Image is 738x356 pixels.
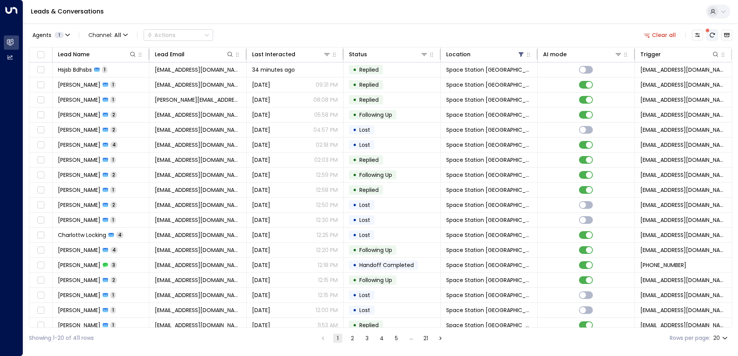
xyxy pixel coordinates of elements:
[353,274,357,287] div: •
[640,321,726,329] span: leads@space-station.co.uk
[353,228,357,242] div: •
[58,321,100,329] span: Sarah James
[446,171,532,179] span: Space Station Doncaster
[36,200,46,210] span: Toggle select row
[359,261,414,269] span: Handoff Completed
[155,156,240,164] span: mechensietaylor@hotmail.com
[36,125,46,135] span: Toggle select row
[36,245,46,255] span: Toggle select row
[713,332,729,344] div: 20
[359,276,392,284] span: Following Up
[85,30,131,40] button: Channel:All
[116,232,124,238] span: 4
[406,334,416,343] div: …
[640,126,726,134] span: leads@space-station.co.uk
[446,126,532,134] span: Space Station Doncaster
[252,306,270,314] span: Yesterday
[353,213,357,227] div: •
[317,231,338,239] p: 12:25 PM
[640,171,726,179] span: leads@space-station.co.uk
[640,216,726,224] span: leads@space-station.co.uk
[707,30,718,40] span: There are new threads available. Refresh the grid to view the latest updates.
[155,291,240,299] span: fevetuj@gmail.com
[252,261,270,269] span: Yesterday
[446,201,532,209] span: Space Station Doncaster
[58,126,100,134] span: Jodie Stevenson
[446,231,532,239] span: Space Station Doncaster
[333,334,342,343] button: page 1
[359,96,379,104] span: Replied
[359,81,379,89] span: Replied
[155,50,234,59] div: Lead Email
[446,276,532,284] span: Space Station Doncaster
[58,231,106,239] span: Charlottw Locking
[353,304,357,317] div: •
[252,231,270,239] span: Yesterday
[721,30,732,40] button: Archived Leads
[58,186,100,194] span: Ellen Moreton
[640,306,726,314] span: leads@space-station.co.uk
[640,111,726,119] span: leads@space-station.co.uk
[36,185,46,195] span: Toggle select row
[353,78,357,91] div: •
[353,183,357,196] div: •
[353,93,357,106] div: •
[692,30,703,40] button: Customize
[640,276,726,284] span: leads@space-station.co.uk
[318,261,338,269] p: 12:18 PM
[155,276,240,284] span: gaz8630@live.co.uk
[58,66,92,74] span: Hsjsb Bdhsbs
[58,246,100,254] span: Ruth Hunter
[392,334,401,343] button: Go to page 5
[313,126,338,134] p: 04:57 PM
[58,306,100,314] span: Natasha Storar
[155,171,240,179] span: kannastev@outlook.com
[110,262,117,268] span: 3
[252,81,270,89] span: Yesterday
[144,29,213,41] div: Button group with a nested menu
[359,66,379,74] span: Replied
[36,140,46,150] span: Toggle select row
[252,50,331,59] div: Last Interacted
[110,141,118,148] span: 4
[36,170,46,180] span: Toggle select row
[353,198,357,212] div: •
[32,32,51,38] span: Agents
[316,186,338,194] p: 12:58 PM
[144,29,213,41] button: Actions
[110,126,117,133] span: 2
[58,171,100,179] span: Kaitlin Stevenson
[446,111,532,119] span: Space Station Doncaster
[58,201,100,209] span: Sorina Rosca
[155,306,240,314] span: nday12331@gmail.com
[155,111,240,119] span: kieranclark19@googlemail.com
[58,96,100,104] span: Oliver Bb
[252,66,295,74] span: 34 minutes ago
[54,32,64,38] span: 1
[114,32,121,38] span: All
[359,291,370,299] span: Lost
[359,141,370,149] span: Lost
[58,111,100,119] span: Kieran Clark
[155,246,240,254] span: hotruth@hotmail.co.uk
[446,66,532,74] span: Space Station Doncaster
[29,334,94,342] div: Showing 1-20 of 411 rows
[155,186,240,194] span: emm1608@yahoo.com
[36,275,46,285] span: Toggle select row
[58,81,100,89] span: Lorraine Lyon
[640,50,661,59] div: Trigger
[36,95,46,105] span: Toggle select row
[29,30,73,40] button: Agents1
[110,171,117,178] span: 2
[36,230,46,240] span: Toggle select row
[353,319,357,332] div: •
[155,81,240,89] span: llyon1@hotmail.co.uk
[640,66,726,74] span: leads@space-station.co.uk
[353,168,357,181] div: •
[58,291,100,299] span: Carter Frazier
[252,96,270,104] span: Yesterday
[252,186,270,194] span: Yesterday
[58,50,90,59] div: Lead Name
[640,261,686,269] span: +447807877847
[252,246,270,254] span: Yesterday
